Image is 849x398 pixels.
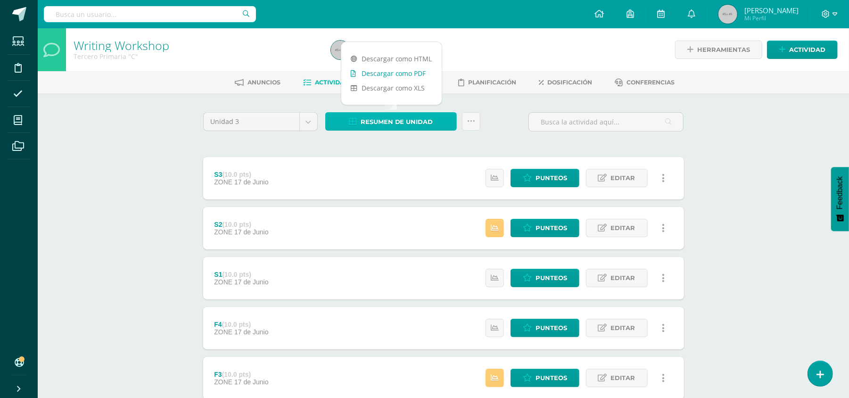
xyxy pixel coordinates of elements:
[611,369,635,387] span: Editar
[744,6,799,15] span: [PERSON_NAME]
[836,176,844,209] span: Feedback
[789,41,825,58] span: Actividad
[536,319,567,337] span: Punteos
[74,39,320,52] h1: Writing Workshop
[468,79,516,86] span: Planificación
[211,113,292,131] span: Unidad 3
[234,228,268,236] span: 17 de Junio
[536,269,567,287] span: Punteos
[511,319,579,337] a: Punteos
[235,75,280,90] a: Anuncios
[234,328,268,336] span: 17 de Junio
[536,369,567,387] span: Punteos
[611,319,635,337] span: Editar
[341,51,442,66] a: Descargar como HTML
[767,41,838,59] a: Actividad
[214,171,268,178] div: S3
[611,219,635,237] span: Editar
[611,169,635,187] span: Editar
[529,113,683,131] input: Busca la actividad aquí...
[539,75,592,90] a: Dosificación
[303,75,356,90] a: Actividades
[511,169,579,187] a: Punteos
[214,278,232,286] span: ZONE
[341,81,442,95] a: Descargar como XLS
[325,112,457,131] a: Resumen de unidad
[511,369,579,387] a: Punteos
[831,167,849,231] button: Feedback - Mostrar encuesta
[223,221,251,228] strong: (10.0 pts)
[214,328,232,336] span: ZONE
[214,371,268,378] div: F3
[234,278,268,286] span: 17 de Junio
[675,41,762,59] a: Herramientas
[204,113,317,131] a: Unidad 3
[536,219,567,237] span: Punteos
[547,79,592,86] span: Dosificación
[222,371,251,378] strong: (10.0 pts)
[744,14,799,22] span: Mi Perfil
[458,75,516,90] a: Planificación
[697,41,750,58] span: Herramientas
[511,269,579,287] a: Punteos
[361,113,433,131] span: Resumen de unidad
[341,66,442,81] a: Descargar como PDF
[214,321,268,328] div: F4
[247,79,280,86] span: Anuncios
[331,41,350,59] img: 45x45
[222,321,251,328] strong: (10.0 pts)
[223,271,251,278] strong: (10.0 pts)
[315,79,356,86] span: Actividades
[44,6,256,22] input: Busca un usuario...
[214,221,268,228] div: S2
[214,228,232,236] span: ZONE
[74,52,320,61] div: Tercero Primaria 'C'
[536,169,567,187] span: Punteos
[611,269,635,287] span: Editar
[223,171,251,178] strong: (10.0 pts)
[511,219,579,237] a: Punteos
[234,378,268,386] span: 17 de Junio
[234,178,268,186] span: 17 de Junio
[615,75,675,90] a: Conferencias
[74,37,169,53] a: Writing Workshop
[214,378,232,386] span: ZONE
[718,5,737,24] img: 45x45
[626,79,675,86] span: Conferencias
[214,271,268,278] div: S1
[214,178,232,186] span: ZONE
